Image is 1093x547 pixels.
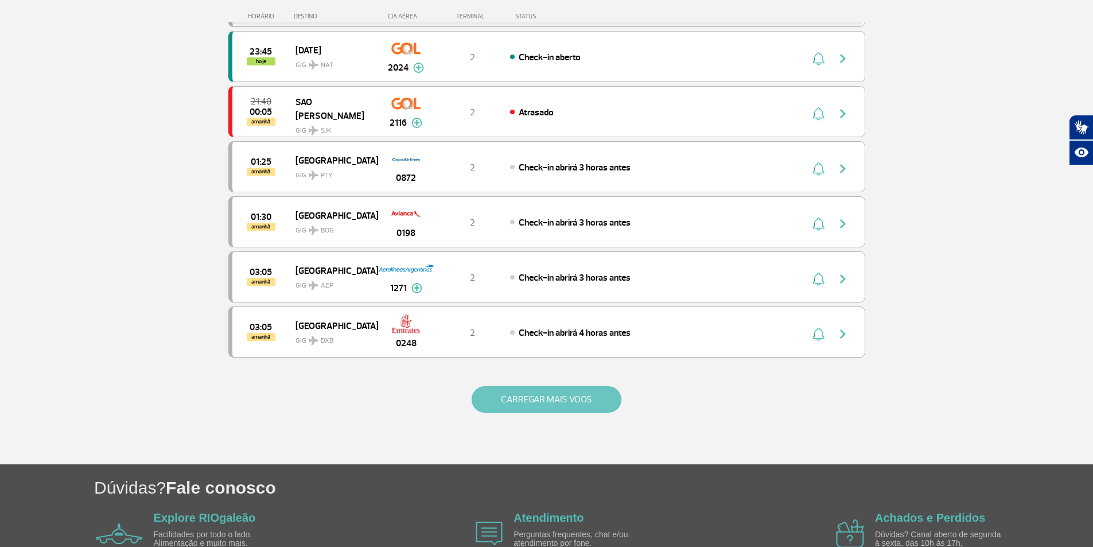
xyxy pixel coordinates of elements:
span: 2025-09-28 21:40:00 [251,98,271,106]
span: amanhã [247,118,275,126]
span: Fale conosco [166,478,276,497]
a: Explore RIOgaleão [154,511,256,524]
img: seta-direita-painel-voo.svg [836,327,850,341]
img: seta-direita-painel-voo.svg [836,162,850,176]
span: GIG [295,219,369,236]
span: 2024 [388,61,409,75]
img: destiny_airplane.svg [309,281,318,290]
span: BOG [321,226,334,236]
span: hoje [247,57,275,65]
span: SJK [321,126,331,136]
img: destiny_airplane.svg [309,226,318,235]
span: 2 [470,217,475,228]
img: seta-direita-painel-voo.svg [836,107,850,121]
span: 2 [470,107,475,118]
span: amanhã [247,223,275,231]
span: 2 [470,162,475,173]
span: Check-in aberto [519,52,581,63]
span: 2 [470,272,475,284]
span: 2025-09-29 00:05:00 [250,108,272,116]
span: [GEOGRAPHIC_DATA] [295,153,369,168]
img: airplane icon [96,523,142,544]
img: destiny_airplane.svg [309,60,318,69]
span: AEP [321,281,333,291]
span: GIG [295,274,369,291]
img: seta-direita-painel-voo.svg [836,272,850,286]
div: HORÁRIO [232,13,294,20]
img: sino-painel-voo.svg [812,107,824,121]
a: Atendimento [514,511,584,524]
a: Achados e Perdidos [875,511,985,524]
button: CARREGAR MAIS VOOS [472,386,621,413]
span: 0248 [396,336,417,350]
img: destiny_airplane.svg [309,170,318,180]
img: sino-painel-voo.svg [812,217,824,231]
span: [GEOGRAPHIC_DATA] [295,318,369,333]
span: Check-in abrirá 3 horas antes [519,272,631,284]
span: amanhã [247,333,275,341]
span: GIG [295,164,369,181]
span: GIG [295,54,369,71]
div: TERMINAL [435,13,509,20]
span: 0872 [396,171,416,185]
img: destiny_airplane.svg [309,126,318,135]
span: Check-in abrirá 3 horas antes [519,217,631,228]
button: Abrir tradutor de língua de sinais. [1069,115,1093,140]
img: seta-direita-painel-voo.svg [836,52,850,65]
div: STATUS [509,13,603,20]
img: mais-info-painel-voo.svg [413,63,424,73]
span: Atrasado [519,107,554,118]
span: 2025-09-29 01:25:00 [251,158,271,166]
span: [GEOGRAPHIC_DATA] [295,208,369,223]
div: CIA AÉREA [378,13,435,20]
span: 2 [470,52,475,63]
span: amanhã [247,168,275,176]
span: GIG [295,329,369,346]
div: Plugin de acessibilidade da Hand Talk. [1069,115,1093,165]
span: DXB [321,336,333,346]
span: 0198 [396,226,415,240]
img: sino-painel-voo.svg [812,52,824,65]
span: PTY [321,170,332,181]
h1: Dúvidas? [94,476,1093,499]
img: sino-painel-voo.svg [812,162,824,176]
span: SAO [PERSON_NAME] [295,94,369,123]
div: DESTINO [294,13,378,20]
span: Check-in abrirá 3 horas antes [519,162,631,173]
img: seta-direita-painel-voo.svg [836,217,850,231]
img: airplane icon [476,522,503,545]
span: [DATE] [295,42,369,57]
span: Check-in abrirá 4 horas antes [519,327,631,339]
span: [GEOGRAPHIC_DATA] [295,263,369,278]
img: sino-painel-voo.svg [812,272,824,286]
span: 2025-09-28 23:45:00 [250,48,272,56]
span: 1271 [390,281,407,295]
span: 2116 [390,116,407,130]
span: GIG [295,119,369,136]
span: 2 [470,327,475,339]
span: 2025-09-29 03:05:00 [250,323,272,331]
img: sino-painel-voo.svg [812,327,824,341]
img: mais-info-painel-voo.svg [411,118,422,128]
span: 2025-09-29 01:30:00 [251,213,271,221]
img: mais-info-painel-voo.svg [411,283,422,293]
span: 2025-09-29 03:05:00 [250,268,272,276]
span: amanhã [247,278,275,286]
span: NAT [321,60,333,71]
img: destiny_airplane.svg [309,336,318,345]
button: Abrir recursos assistivos. [1069,140,1093,165]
